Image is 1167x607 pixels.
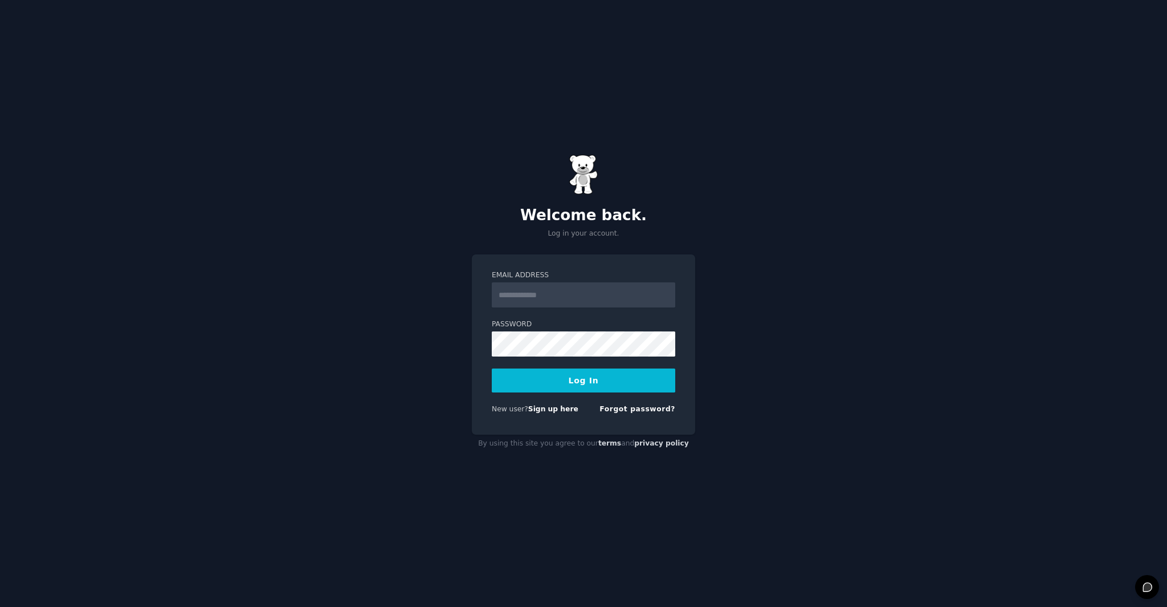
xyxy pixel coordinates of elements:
[569,155,598,195] img: Gummy Bear
[599,405,675,413] a: Forgot password?
[528,405,578,413] a: Sign up here
[492,369,675,392] button: Log In
[492,405,528,413] span: New user?
[472,207,695,225] h2: Welcome back.
[598,439,621,447] a: terms
[492,319,675,330] label: Password
[634,439,689,447] a: privacy policy
[472,229,695,239] p: Log in your account.
[472,435,695,453] div: By using this site you agree to our and
[492,270,675,281] label: Email Address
